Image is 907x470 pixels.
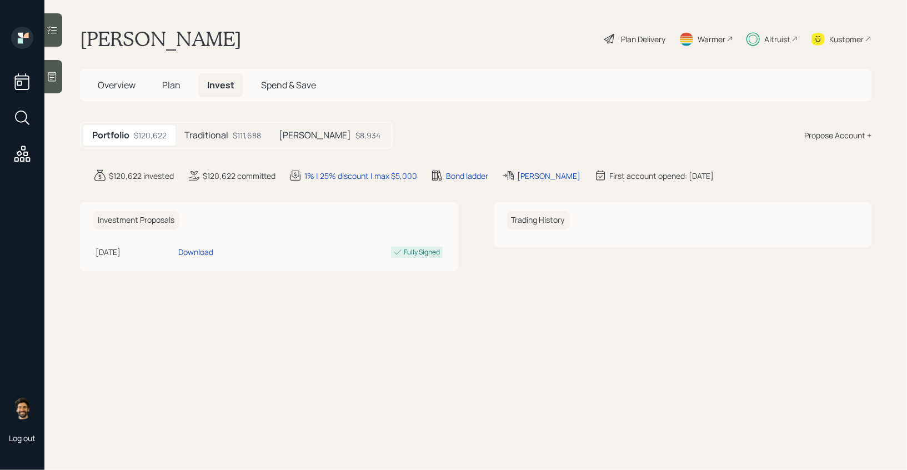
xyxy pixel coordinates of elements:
span: Overview [98,79,136,91]
h6: Investment Proposals [93,211,179,229]
h5: Portfolio [92,130,129,141]
img: eric-schwartz-headshot.png [11,397,33,419]
div: $120,622 [134,129,167,141]
div: Fully Signed [404,247,440,257]
div: First account opened: [DATE] [609,170,714,182]
span: Invest [207,79,234,91]
div: Kustomer [829,33,864,45]
h5: Traditional [184,130,228,141]
div: Download [178,246,213,258]
div: Plan Delivery [621,33,665,45]
h6: Trading History [507,211,569,229]
div: Warmer [698,33,725,45]
h1: [PERSON_NAME] [80,27,242,51]
div: 1% | 25% discount | max $5,000 [304,170,417,182]
div: Propose Account + [804,129,871,141]
div: [PERSON_NAME] [517,170,580,182]
div: $120,622 committed [203,170,275,182]
div: $8,934 [355,129,380,141]
div: $120,622 invested [109,170,174,182]
span: Spend & Save [261,79,316,91]
h5: [PERSON_NAME] [279,130,351,141]
div: Altruist [764,33,790,45]
div: Bond ladder [446,170,488,182]
div: Log out [9,433,36,443]
div: $111,688 [233,129,261,141]
span: Plan [162,79,181,91]
div: [DATE] [96,246,174,258]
